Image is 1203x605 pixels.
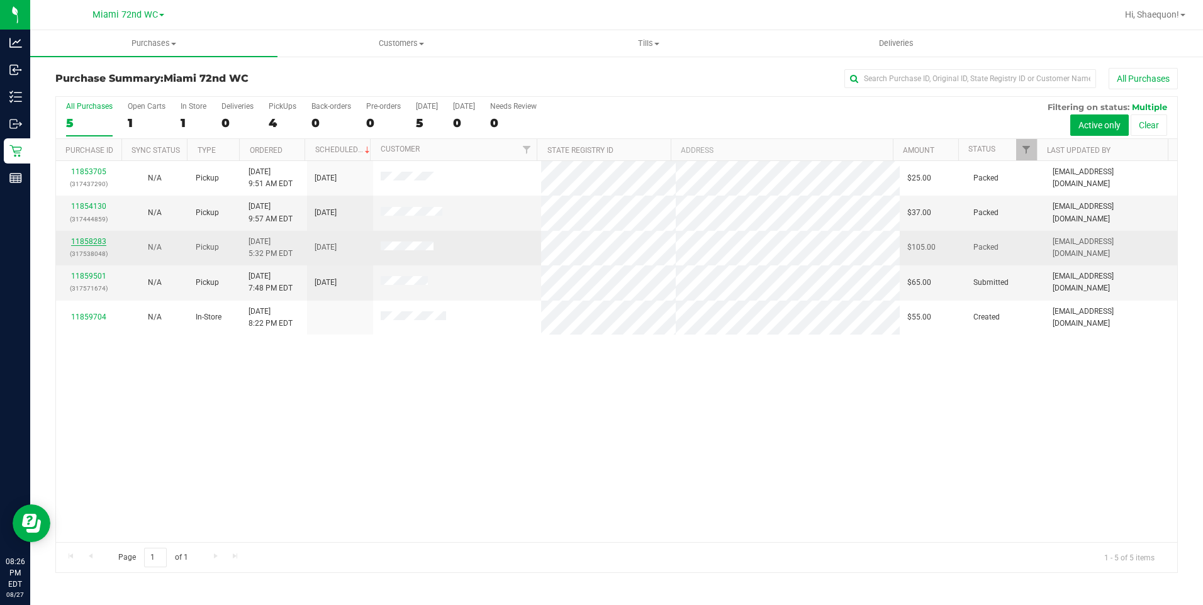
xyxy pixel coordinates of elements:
[547,146,613,155] a: State Registry ID
[164,72,249,84] span: Miami 72nd WC
[6,556,25,590] p: 08:26 PM EDT
[9,172,22,184] inline-svg: Reports
[30,38,277,49] span: Purchases
[221,116,254,130] div: 0
[973,207,999,219] span: Packed
[196,277,219,289] span: Pickup
[1109,68,1178,89] button: All Purchases
[148,277,162,289] button: N/A
[66,116,113,130] div: 5
[9,91,22,103] inline-svg: Inventory
[1053,166,1170,190] span: [EMAIL_ADDRESS][DOMAIN_NAME]
[1070,114,1129,136] button: Active only
[148,207,162,219] button: N/A
[128,102,165,111] div: Open Carts
[64,178,115,190] p: (317437290)
[416,102,438,111] div: [DATE]
[92,9,158,20] span: Miami 72nd WC
[453,102,475,111] div: [DATE]
[516,139,537,160] a: Filter
[315,145,372,154] a: Scheduled
[862,38,931,49] span: Deliveries
[64,248,115,260] p: (317538048)
[249,306,293,330] span: [DATE] 8:22 PM EDT
[181,116,206,130] div: 1
[198,146,216,155] a: Type
[13,504,50,542] iframe: Resource center
[249,166,293,190] span: [DATE] 9:51 AM EDT
[315,207,337,219] span: [DATE]
[490,116,537,130] div: 0
[278,38,524,49] span: Customers
[196,172,219,184] span: Pickup
[71,202,106,211] a: 11854130
[973,172,999,184] span: Packed
[108,548,198,567] span: Page of 1
[269,102,296,111] div: PickUps
[1053,270,1170,294] span: [EMAIL_ADDRESS][DOMAIN_NAME]
[1125,9,1179,19] span: Hi, Shaequon!
[671,139,893,161] th: Address
[148,172,162,184] button: N/A
[71,167,106,176] a: 11853705
[366,116,401,130] div: 0
[973,311,1000,323] span: Created
[221,102,254,111] div: Deliveries
[526,38,772,49] span: Tills
[249,236,293,260] span: [DATE] 5:32 PM EDT
[1053,306,1170,330] span: [EMAIL_ADDRESS][DOMAIN_NAME]
[196,311,221,323] span: In-Store
[525,30,773,57] a: Tills
[311,102,351,111] div: Back-orders
[148,241,162,253] button: N/A
[907,241,936,253] span: $105.00
[55,73,430,84] h3: Purchase Summary:
[490,102,537,111] div: Needs Review
[968,145,995,153] a: Status
[148,313,162,321] span: Not Applicable
[315,241,337,253] span: [DATE]
[131,146,180,155] a: Sync Status
[907,311,931,323] span: $55.00
[64,213,115,225] p: (317444859)
[148,278,162,287] span: Not Applicable
[66,102,113,111] div: All Purchases
[249,270,293,294] span: [DATE] 7:48 PM EDT
[64,282,115,294] p: (317571674)
[1053,201,1170,225] span: [EMAIL_ADDRESS][DOMAIN_NAME]
[196,207,219,219] span: Pickup
[844,69,1096,88] input: Search Purchase ID, Original ID, State Registry ID or Customer Name...
[71,313,106,321] a: 11859704
[973,277,1009,289] span: Submitted
[311,116,351,130] div: 0
[1094,548,1165,567] span: 1 - 5 of 5 items
[148,208,162,217] span: Not Applicable
[1048,102,1129,112] span: Filtering on status:
[250,146,283,155] a: Ordered
[9,64,22,76] inline-svg: Inbound
[453,116,475,130] div: 0
[128,116,165,130] div: 1
[366,102,401,111] div: Pre-orders
[30,30,277,57] a: Purchases
[9,36,22,49] inline-svg: Analytics
[381,145,420,153] a: Customer
[973,241,999,253] span: Packed
[9,118,22,130] inline-svg: Outbound
[907,277,931,289] span: $65.00
[6,590,25,599] p: 08/27
[65,146,113,155] a: Purchase ID
[315,277,337,289] span: [DATE]
[148,174,162,182] span: Not Applicable
[1132,102,1167,112] span: Multiple
[315,172,337,184] span: [DATE]
[144,548,167,567] input: 1
[196,241,219,253] span: Pickup
[1053,236,1170,260] span: [EMAIL_ADDRESS][DOMAIN_NAME]
[148,311,162,323] button: N/A
[1047,146,1111,155] a: Last Updated By
[907,172,931,184] span: $25.00
[249,201,293,225] span: [DATE] 9:57 AM EDT
[903,146,934,155] a: Amount
[907,207,931,219] span: $37.00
